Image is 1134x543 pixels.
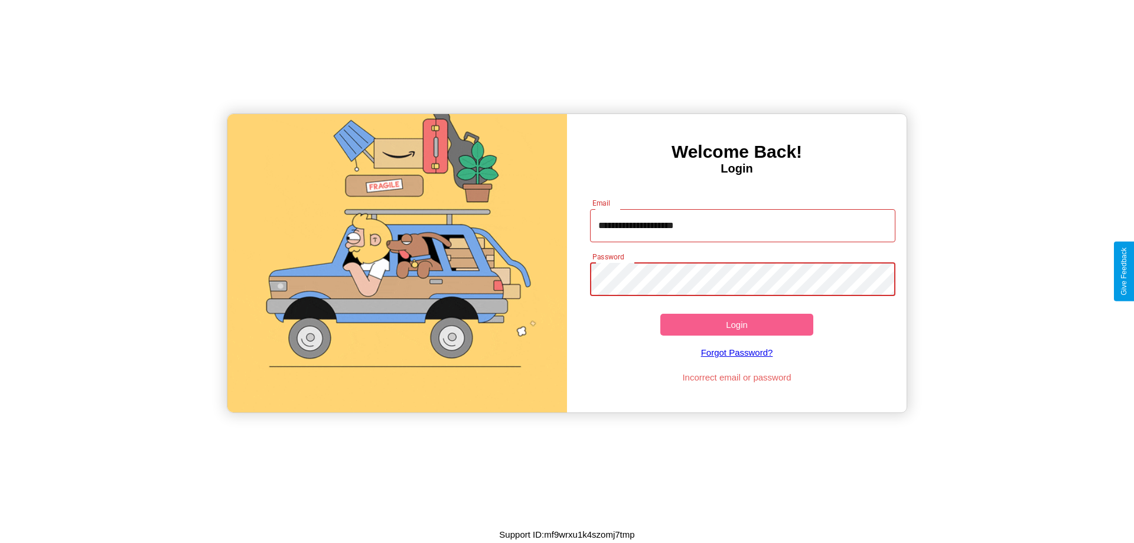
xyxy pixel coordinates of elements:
[227,114,567,412] img: gif
[592,252,624,262] label: Password
[592,198,611,208] label: Email
[584,369,890,385] p: Incorrect email or password
[584,336,890,369] a: Forgot Password?
[660,314,813,336] button: Login
[567,142,907,162] h3: Welcome Back!
[567,162,907,175] h4: Login
[499,526,634,542] p: Support ID: mf9wrxu1k4szomj7tmp
[1120,248,1128,295] div: Give Feedback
